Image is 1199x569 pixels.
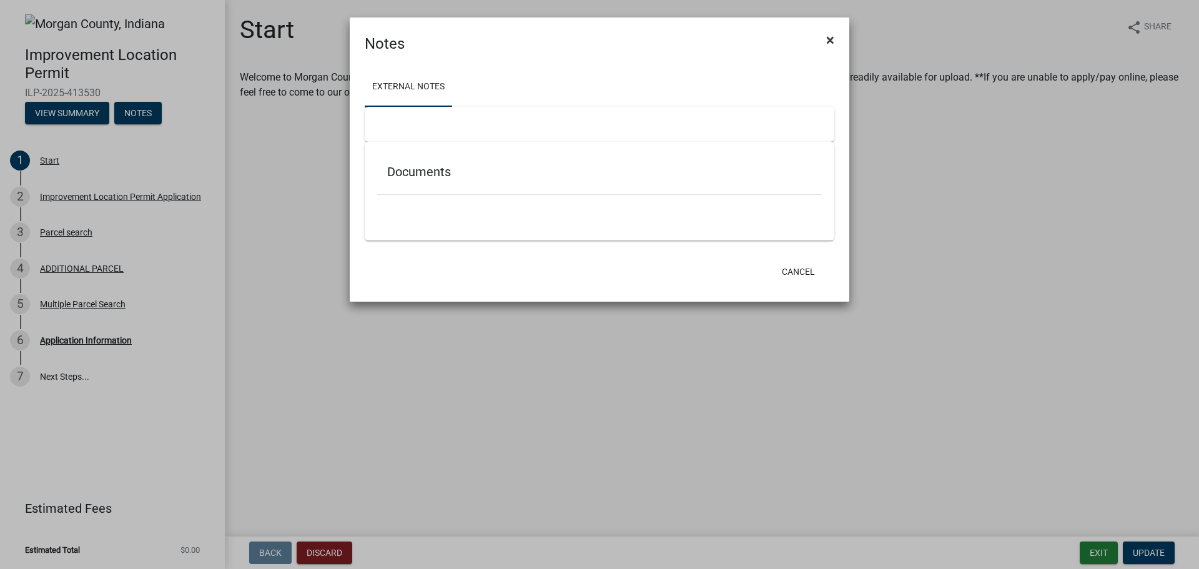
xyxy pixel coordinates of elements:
[365,32,405,55] h4: Notes
[387,164,812,179] h5: Documents
[772,260,825,283] button: Cancel
[826,31,834,49] span: ×
[365,67,452,107] a: External Notes
[816,22,844,57] button: Close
